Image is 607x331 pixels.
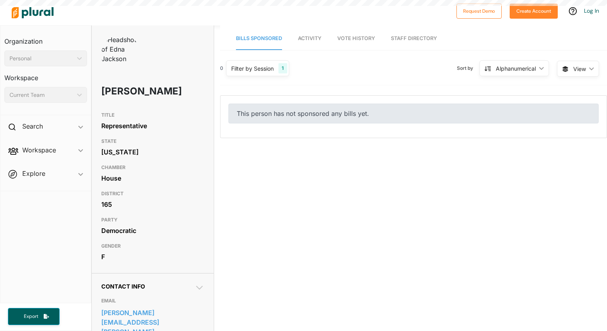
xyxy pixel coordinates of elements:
[220,65,223,72] div: 0
[101,225,205,237] div: Democratic
[101,137,205,146] h3: STATE
[22,122,43,131] h2: Search
[573,65,586,73] span: View
[236,35,282,41] span: Bills Sponsored
[298,27,321,50] a: Activity
[101,198,205,210] div: 165
[4,66,87,84] h3: Workspace
[4,30,87,47] h3: Organization
[456,4,502,19] button: Request Demo
[101,120,205,132] div: Representative
[236,27,282,50] a: Bills Sponsored
[101,189,205,198] h3: DISTRICT
[10,54,74,63] div: Personal
[18,313,44,320] span: Export
[101,172,205,184] div: House
[101,110,205,120] h3: TITLE
[101,283,145,290] span: Contact Info
[228,104,599,123] div: This person has not sponsored any bills yet.
[101,215,205,225] h3: PARTY
[456,6,502,15] a: Request Demo
[101,35,141,64] img: Headshot of Edna Jackson
[457,65,479,72] span: Sort by
[278,63,287,73] div: 1
[10,91,74,99] div: Current Team
[584,7,599,14] a: Log In
[101,241,205,251] h3: GENDER
[101,296,205,306] h3: EMAIL
[298,35,321,41] span: Activity
[496,64,536,73] div: Alphanumerical
[8,308,60,325] button: Export
[391,27,437,50] a: Staff Directory
[337,27,375,50] a: Vote History
[337,35,375,41] span: Vote History
[101,163,205,172] h3: CHAMBER
[510,4,558,19] button: Create Account
[510,6,558,15] a: Create Account
[101,146,205,158] div: [US_STATE]
[231,64,274,73] div: Filter by Session
[101,79,163,103] h1: [PERSON_NAME]
[101,251,205,263] div: F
